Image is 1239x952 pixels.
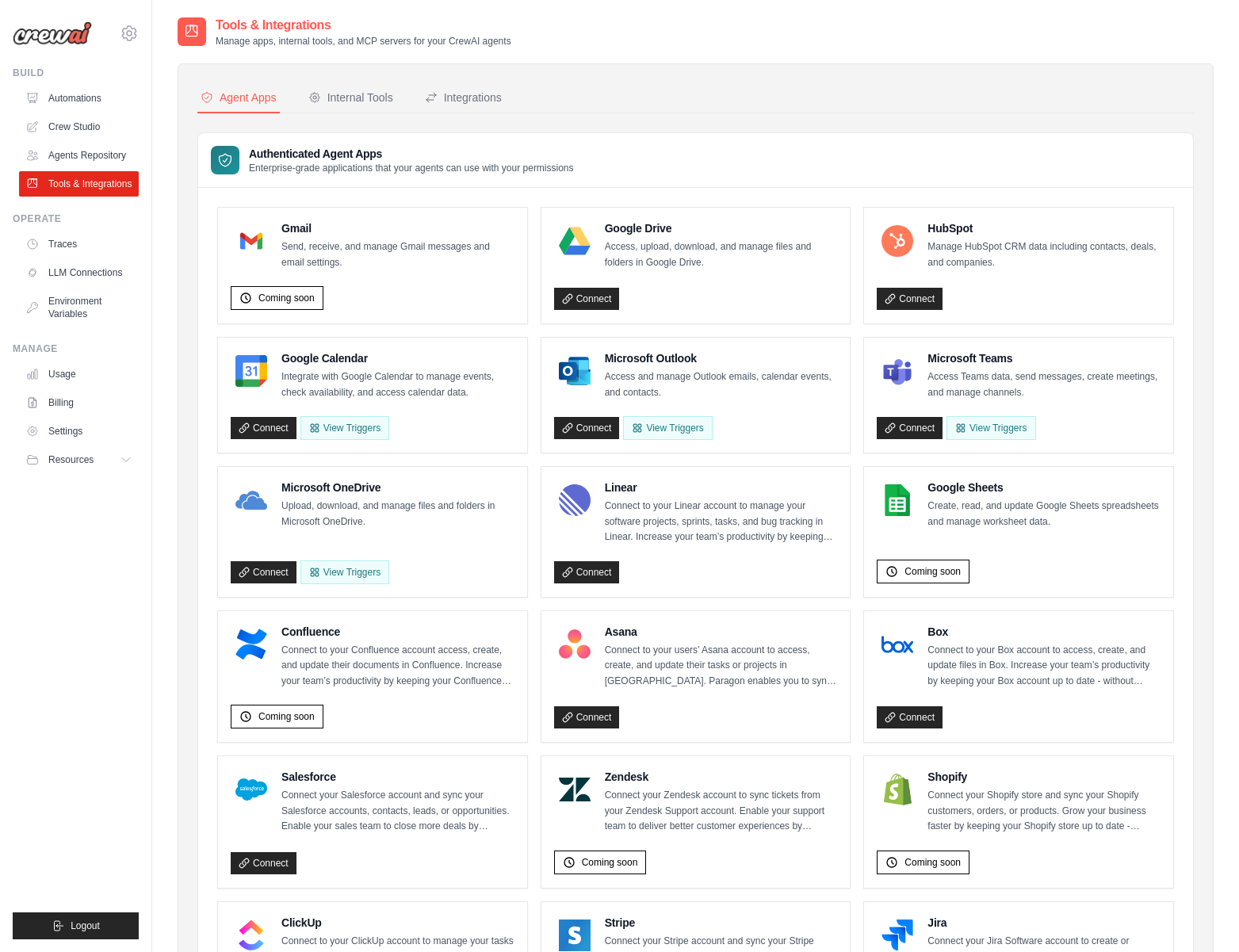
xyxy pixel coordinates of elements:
a: Connect [877,706,943,728]
p: Create, read, and update Google Sheets spreadsheets and manage worksheet data. [927,499,1161,530]
span: Coming soon [582,856,638,869]
img: Zendesk Logo [559,774,591,805]
img: Google Drive Logo [559,225,591,257]
img: Microsoft OneDrive Logo [235,484,267,516]
a: Connect [231,852,296,874]
img: Stripe Logo [559,920,591,951]
h3: Authenticated Agent Apps [249,146,574,162]
h4: Gmail [281,220,514,236]
button: Internal Tools [305,83,396,113]
p: Connect your Shopify store and sync your Shopify customers, orders, or products. Grow your busine... [927,788,1161,835]
a: Connect [877,417,943,439]
h4: Shopify [927,769,1161,785]
button: Agent Apps [197,83,280,113]
a: Agents Repository [19,143,139,168]
p: Manage apps, internal tools, and MCP servers for your CrewAI agents [216,35,511,48]
span: Coming soon [904,565,961,578]
h4: Jira [927,915,1161,931]
img: Asana Logo [559,629,591,660]
img: Gmail Logo [235,225,267,257]
a: Usage [19,361,139,387]
p: Access Teams data, send messages, create meetings, and manage channels. [927,369,1161,400]
p: Upload, download, and manage files and folders in Microsoft OneDrive. [281,499,514,530]
p: Access and manage Outlook emails, calendar events, and contacts. [605,369,838,400]
h4: Google Calendar [281,350,514,366]
p: Enterprise-grade applications that your agents can use with your permissions [249,162,574,174]
span: Coming soon [904,856,961,869]
p: Connect your Salesforce account and sync your Salesforce accounts, contacts, leads, or opportunit... [281,788,514,835]
a: LLM Connections [19,260,139,285]
h4: Microsoft OneDrive [281,480,514,495]
img: Microsoft Outlook Logo [559,355,591,387]
h4: HubSpot [927,220,1161,236]
div: Internal Tools [308,90,393,105]
h4: Asana [605,624,838,640]
h4: Stripe [605,915,838,931]
h4: Linear [605,480,838,495]
h4: Microsoft Outlook [605,350,838,366]
a: Connect [877,288,943,310]
span: Logout [71,920,100,932]
div: Manage [13,342,139,355]
button: Integrations [422,83,505,113]
img: Confluence Logo [235,629,267,660]
img: Google Sheets Logo [881,484,913,516]
a: Tools & Integrations [19,171,139,197]
a: Settings [19,419,139,444]
h4: Confluence [281,624,514,640]
h2: Tools & Integrations [216,16,511,35]
button: View Triggers [300,416,389,440]
p: Connect to your Box account to access, create, and update files in Box. Increase your team’s prod... [927,643,1161,690]
a: Connect [554,417,620,439]
h4: Zendesk [605,769,838,785]
p: Connect to your users’ Asana account to access, create, and update their tasks or projects in [GE... [605,643,838,690]
img: ClickUp Logo [235,920,267,951]
p: Manage HubSpot CRM data including contacts, deals, and companies. [927,239,1161,270]
p: Access, upload, download, and manage files and folders in Google Drive. [605,239,838,270]
h4: Microsoft Teams [927,350,1161,366]
a: Connect [554,561,620,583]
a: Environment Variables [19,289,139,327]
: View Triggers [946,416,1035,440]
button: Resources [19,447,139,472]
h4: Google Drive [605,220,838,236]
a: Automations [19,86,139,111]
img: Microsoft Teams Logo [881,355,913,387]
a: Connect [554,706,620,728]
: View Triggers [300,560,389,584]
img: Box Logo [881,629,913,660]
div: Agent Apps [201,90,277,105]
div: Build [13,67,139,79]
p: Send, receive, and manage Gmail messages and email settings. [281,239,514,270]
p: Connect your Zendesk account to sync tickets from your Zendesk Support account. Enable your suppo... [605,788,838,835]
a: Crew Studio [19,114,139,140]
p: Connect to your Confluence account access, create, and update their documents in Confluence. Incr... [281,643,514,690]
img: Google Calendar Logo [235,355,267,387]
: View Triggers [623,416,712,440]
h4: ClickUp [281,915,514,931]
button: Logout [13,912,139,939]
p: Connect to your Linear account to manage your software projects, sprints, tasks, and bug tracking... [605,499,838,545]
h4: Box [927,624,1161,640]
img: Logo [13,21,92,45]
span: Coming soon [258,710,315,723]
img: Shopify Logo [881,774,913,805]
div: Operate [13,212,139,225]
h4: Google Sheets [927,480,1161,495]
a: Billing [19,390,139,415]
img: HubSpot Logo [881,225,913,257]
img: Linear Logo [559,484,591,516]
a: Connect [554,288,620,310]
span: Coming soon [258,292,315,304]
a: Connect [231,561,296,583]
span: Resources [48,453,94,466]
p: Integrate with Google Calendar to manage events, check availability, and access calendar data. [281,369,514,400]
div: Integrations [425,90,502,105]
img: Jira Logo [881,920,913,951]
a: Traces [19,231,139,257]
img: Salesforce Logo [235,774,267,805]
a: Connect [231,417,296,439]
h4: Salesforce [281,769,514,785]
